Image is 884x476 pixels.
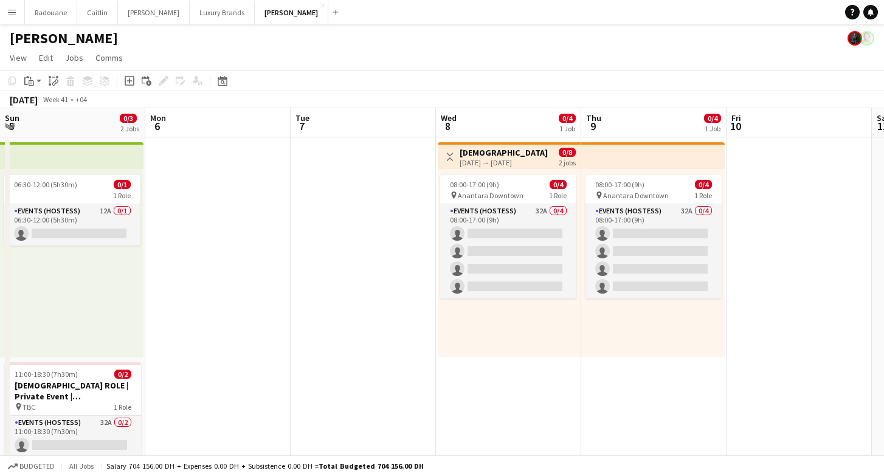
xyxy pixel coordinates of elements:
[585,175,722,298] app-job-card: 08:00-17:00 (9h)0/4 Anantara Downtown1 RoleEvents (Hostess)32A0/408:00-17:00 (9h)
[10,94,38,106] div: [DATE]
[120,124,139,133] div: 2 Jobs
[584,119,601,133] span: 9
[5,380,141,402] h3: [DEMOGRAPHIC_DATA] ROLE | Private Event | [GEOGRAPHIC_DATA] | [DATE]
[190,1,255,24] button: Luxury Brands
[114,402,131,412] span: 1 Role
[14,180,77,189] span: 06:30-12:00 (5h30m)
[439,119,457,133] span: 8
[5,50,32,66] a: View
[694,191,712,200] span: 1 Role
[550,180,567,189] span: 0/4
[113,191,131,200] span: 1 Role
[549,191,567,200] span: 1 Role
[848,31,862,46] app-user-avatar: Radouane Bouakaz
[5,112,19,123] span: Sun
[15,370,78,379] span: 11:00-18:30 (7h30m)
[75,95,87,104] div: +04
[5,416,141,475] app-card-role: Events (Hostess)32A0/211:00-18:30 (7h30m)
[60,50,88,66] a: Jobs
[114,180,131,189] span: 0/1
[603,191,669,200] span: Anantara Downtown
[4,175,140,246] app-job-card: 06:30-12:00 (5h30m)0/11 RoleEvents (Hostess)12A0/106:30-12:00 (5h30m)
[458,191,523,200] span: Anantara Downtown
[559,148,576,157] span: 0/8
[19,462,55,471] span: Budgeted
[5,362,141,475] app-job-card: 11:00-18:30 (7h30m)0/2[DEMOGRAPHIC_DATA] ROLE | Private Event | [GEOGRAPHIC_DATA] | [DATE] TBC1 R...
[440,175,576,298] app-job-card: 08:00-17:00 (9h)0/4 Anantara Downtown1 RoleEvents (Hostess)32A0/408:00-17:00 (9h)
[441,112,457,123] span: Wed
[67,461,96,471] span: All jobs
[10,52,27,63] span: View
[22,402,35,412] span: TBC
[460,158,550,167] div: [DATE] → [DATE]
[10,29,118,47] h1: [PERSON_NAME]
[595,180,644,189] span: 08:00-17:00 (9h)
[695,180,712,189] span: 0/4
[586,112,601,123] span: Thu
[440,204,576,298] app-card-role: Events (Hostess)32A0/408:00-17:00 (9h)
[4,204,140,246] app-card-role: Events (Hostess)12A0/106:30-12:00 (5h30m)
[294,119,309,133] span: 7
[106,461,424,471] div: Salary 704 156.00 DH + Expenses 0.00 DH + Subsistence 0.00 DH =
[450,180,499,189] span: 08:00-17:00 (9h)
[114,370,131,379] span: 0/2
[118,1,190,24] button: [PERSON_NAME]
[559,124,575,133] div: 1 Job
[295,112,309,123] span: Tue
[34,50,58,66] a: Edit
[731,112,741,123] span: Fri
[585,204,722,298] app-card-role: Events (Hostess)32A0/408:00-17:00 (9h)
[150,112,166,123] span: Mon
[39,52,53,63] span: Edit
[460,147,550,158] h3: [DEMOGRAPHIC_DATA] Hostesses | Conference | [GEOGRAPHIC_DATA] | [DATE]-[DATE]
[3,119,19,133] span: 5
[91,50,128,66] a: Comms
[148,119,166,133] span: 6
[255,1,328,24] button: [PERSON_NAME]
[860,31,874,46] app-user-avatar: Kelly Burt
[559,157,576,167] div: 2 jobs
[559,114,576,123] span: 0/4
[77,1,118,24] button: Caitlin
[95,52,123,63] span: Comms
[25,1,77,24] button: Radouane
[730,119,741,133] span: 10
[704,114,721,123] span: 0/4
[6,460,57,473] button: Budgeted
[319,461,424,471] span: Total Budgeted 704 156.00 DH
[40,95,71,104] span: Week 41
[705,124,720,133] div: 1 Job
[120,114,137,123] span: 0/3
[65,52,83,63] span: Jobs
